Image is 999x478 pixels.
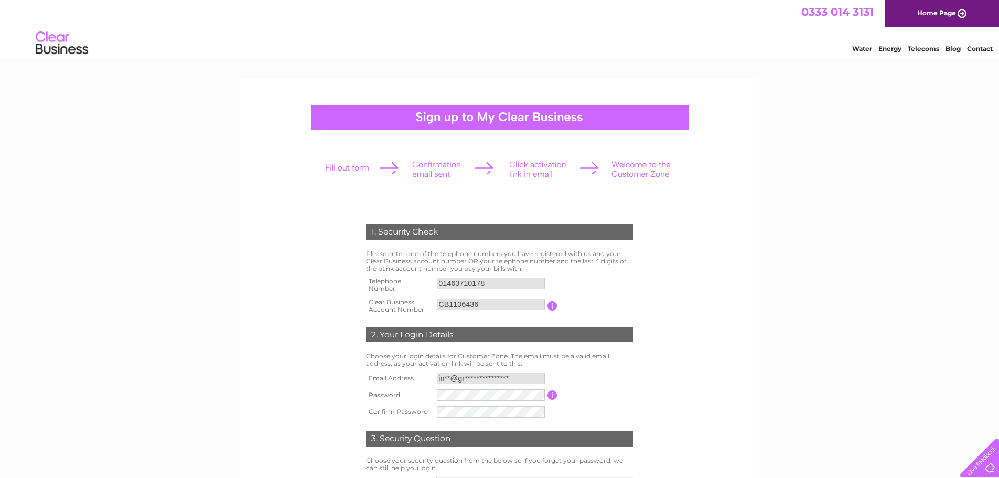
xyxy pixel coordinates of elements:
[946,45,961,52] a: Blog
[363,274,435,295] th: Telephone Number
[801,5,874,18] a: 0333 014 3131
[852,45,872,52] a: Water
[967,45,993,52] a: Contact
[908,45,939,52] a: Telecoms
[363,403,435,420] th: Confirm Password
[363,295,435,316] th: Clear Business Account Number
[547,301,557,311] input: Information
[363,454,636,474] td: Choose your security question from the below so if you forget your password, we can still help yo...
[363,370,435,387] th: Email Address
[366,327,633,343] div: 2. Your Login Details
[35,27,89,59] img: logo.png
[252,6,748,51] div: Clear Business is a trading name of Verastar Limited (registered in [GEOGRAPHIC_DATA] No. 3667643...
[366,431,633,447] div: 3. Security Question
[366,224,633,240] div: 1. Security Check
[363,248,636,274] td: Please enter one of the telephone numbers you have registered with us and your Clear Business acc...
[363,387,435,403] th: Password
[547,390,557,400] input: Information
[878,45,901,52] a: Energy
[363,350,636,370] td: Choose your login details for Customer Zone. The email must be a valid email address, as your act...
